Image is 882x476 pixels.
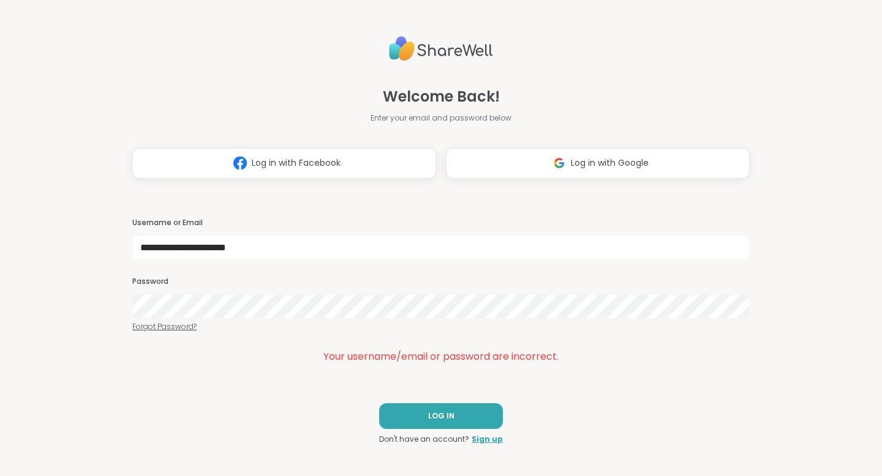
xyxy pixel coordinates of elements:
[389,31,493,66] img: ShareWell Logo
[132,218,750,228] h3: Username or Email
[379,403,503,429] button: LOG IN
[132,148,436,179] button: Log in with Facebook
[446,148,750,179] button: Log in with Google
[428,411,454,422] span: LOG IN
[371,113,511,124] span: Enter your email and password below
[252,157,341,169] span: Log in with Facebook
[548,152,571,174] img: ShareWell Logomark
[132,277,750,287] h3: Password
[132,349,750,364] div: Your username/email or password are incorrect.
[383,86,500,108] span: Welcome Back!
[228,152,252,174] img: ShareWell Logomark
[472,434,503,445] a: Sign up
[379,434,469,445] span: Don't have an account?
[132,321,750,332] a: Forgot Password?
[571,157,649,169] span: Log in with Google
